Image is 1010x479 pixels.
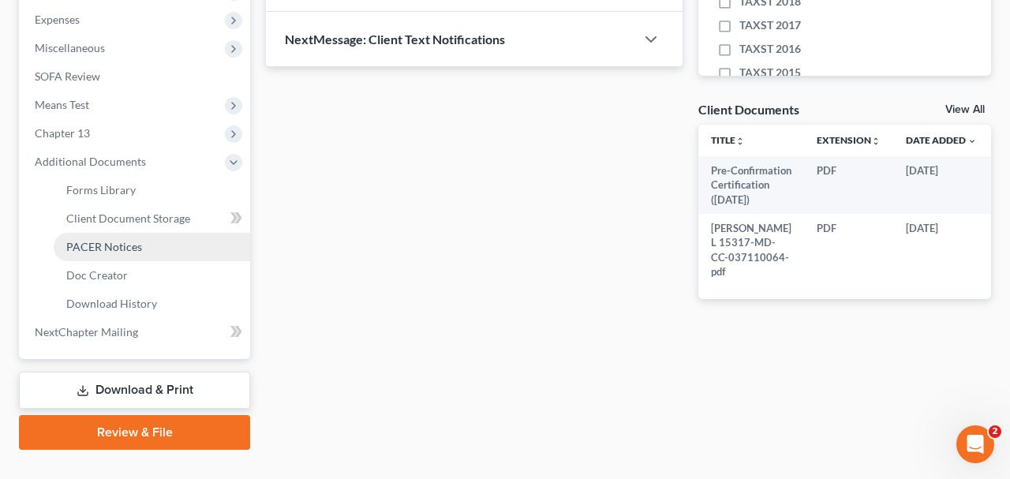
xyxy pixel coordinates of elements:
span: Expenses [35,13,80,26]
td: [DATE] [893,214,989,286]
a: Forms Library [54,176,250,204]
i: unfold_more [871,137,881,146]
a: Download & Print [19,372,250,409]
span: TAXST 2015 [739,65,801,80]
span: Forms Library [66,183,136,196]
span: 2 [989,425,1001,438]
a: Review & File [19,415,250,450]
a: View All [945,104,985,115]
div: Client Documents [698,101,799,118]
i: expand_more [967,137,977,146]
td: PDF [804,214,893,286]
span: Doc Creator [66,268,128,282]
a: Date Added expand_more [906,134,977,146]
span: TAXST 2016 [739,41,801,57]
span: Download History [66,297,157,310]
a: Doc Creator [54,261,250,290]
td: Pre-Confirmation Certification ([DATE]) [698,156,804,214]
span: TAXST 2017 [739,17,801,33]
span: Means Test [35,98,89,111]
td: [DATE] [893,156,989,214]
a: Download History [54,290,250,318]
a: SOFA Review [22,62,250,91]
a: Client Document Storage [54,204,250,233]
a: PACER Notices [54,233,250,261]
td: PDF [804,156,893,214]
span: Client Document Storage [66,211,190,225]
span: Chapter 13 [35,126,90,140]
span: Miscellaneous [35,41,105,54]
a: Titleunfold_more [711,134,745,146]
span: NextChapter Mailing [35,325,138,339]
a: NextChapter Mailing [22,318,250,346]
span: SOFA Review [35,69,100,83]
span: Additional Documents [35,155,146,168]
i: unfold_more [735,137,745,146]
a: Extensionunfold_more [817,134,881,146]
iframe: Intercom live chat [956,425,994,463]
td: [PERSON_NAME] L 15317-MD-CC-037110064-pdf [698,214,804,286]
span: PACER Notices [66,240,142,253]
span: NextMessage: Client Text Notifications [285,32,505,47]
